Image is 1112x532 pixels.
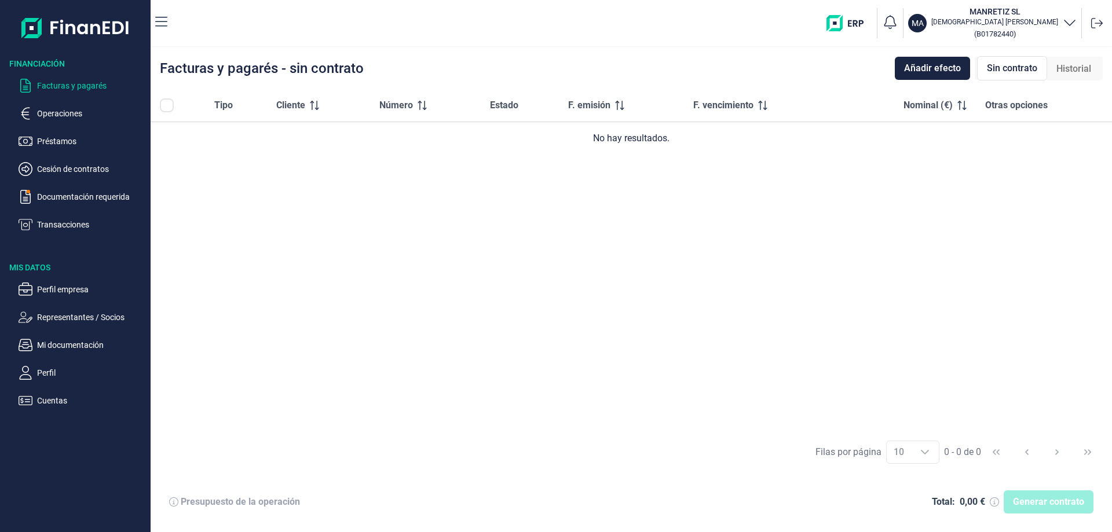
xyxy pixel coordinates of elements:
small: Copiar cif [974,30,1016,38]
button: Previous Page [1013,438,1041,466]
button: Mi documentación [19,338,146,352]
span: 0 - 0 de 0 [944,447,981,457]
p: Operaciones [37,107,146,120]
button: Cuentas [19,394,146,408]
div: Presupuesto de la operación [181,496,300,508]
button: MAMANRETIZ SL[DEMOGRAPHIC_DATA] [PERSON_NAME](B01782440) [908,6,1077,41]
button: Cesión de contratos [19,162,146,176]
div: Facturas y pagarés - sin contrato [160,61,364,75]
span: Nominal (€) [904,98,953,112]
span: Cliente [276,98,305,112]
div: Choose [911,441,939,463]
button: First Page [982,438,1010,466]
p: MA [912,17,924,29]
p: Cesión de contratos [37,162,146,176]
p: Cuentas [37,394,146,408]
span: Número [379,98,413,112]
p: Transacciones [37,218,146,232]
button: Next Page [1043,438,1071,466]
div: Sin contrato [977,56,1047,80]
div: 0,00 € [960,496,985,508]
img: Logo de aplicación [21,9,130,46]
button: Last Page [1074,438,1102,466]
h3: MANRETIZ SL [931,6,1058,17]
p: [DEMOGRAPHIC_DATA] [PERSON_NAME] [931,17,1058,27]
div: Historial [1047,57,1100,80]
span: F. vencimiento [693,98,753,112]
button: Representantes / Socios [19,310,146,324]
div: No hay resultados. [160,131,1103,145]
button: Facturas y pagarés [19,79,146,93]
button: Préstamos [19,134,146,148]
p: Representantes / Socios [37,310,146,324]
span: Sin contrato [987,61,1037,75]
button: Perfil empresa [19,282,146,296]
button: Operaciones [19,107,146,120]
span: Historial [1056,62,1091,76]
button: Perfil [19,366,146,380]
span: Tipo [214,98,233,112]
button: Documentación requerida [19,190,146,204]
span: Otras opciones [985,98,1048,112]
p: Perfil [37,366,146,380]
button: Transacciones [19,218,146,232]
div: All items unselected [160,98,174,112]
p: Perfil empresa [37,282,146,296]
p: Préstamos [37,134,146,148]
div: Total: [932,496,955,508]
p: Facturas y pagarés [37,79,146,93]
span: Añadir efecto [904,61,961,75]
p: Mi documentación [37,338,146,352]
p: Documentación requerida [37,190,146,204]
img: erp [826,15,872,31]
div: Filas por página [815,445,881,459]
span: Estado [490,98,518,112]
button: Añadir efecto [895,57,970,80]
span: F. emisión [568,98,610,112]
